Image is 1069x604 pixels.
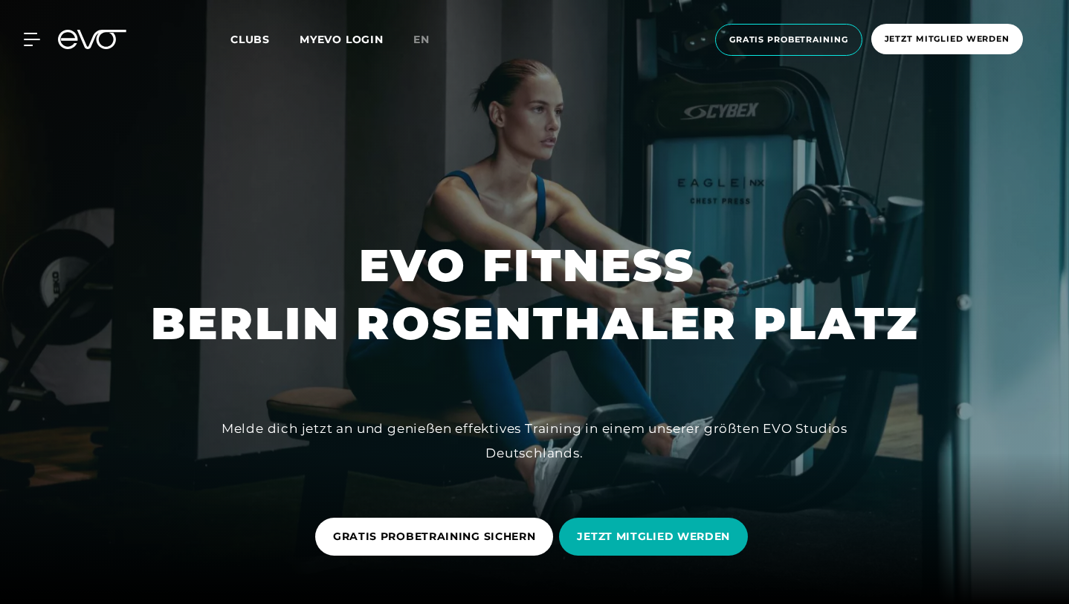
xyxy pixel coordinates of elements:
[315,507,560,567] a: GRATIS PROBETRAINING SICHERN
[413,33,430,46] span: en
[300,33,384,46] a: MYEVO LOGIN
[200,417,869,465] div: Melde dich jetzt an und genießen effektives Training in einem unserer größten EVO Studios Deutsch...
[729,33,848,46] span: Gratis Probetraining
[230,32,300,46] a: Clubs
[867,24,1027,56] a: Jetzt Mitglied werden
[885,33,1010,45] span: Jetzt Mitglied werden
[230,33,270,46] span: Clubs
[711,24,867,56] a: Gratis Probetraining
[413,31,448,48] a: en
[559,507,754,567] a: JETZT MITGLIED WERDEN
[333,529,536,544] span: GRATIS PROBETRAINING SICHERN
[577,529,730,544] span: JETZT MITGLIED WERDEN
[151,237,919,353] h1: EVO FITNESS BERLIN ROSENTHALER PLATZ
